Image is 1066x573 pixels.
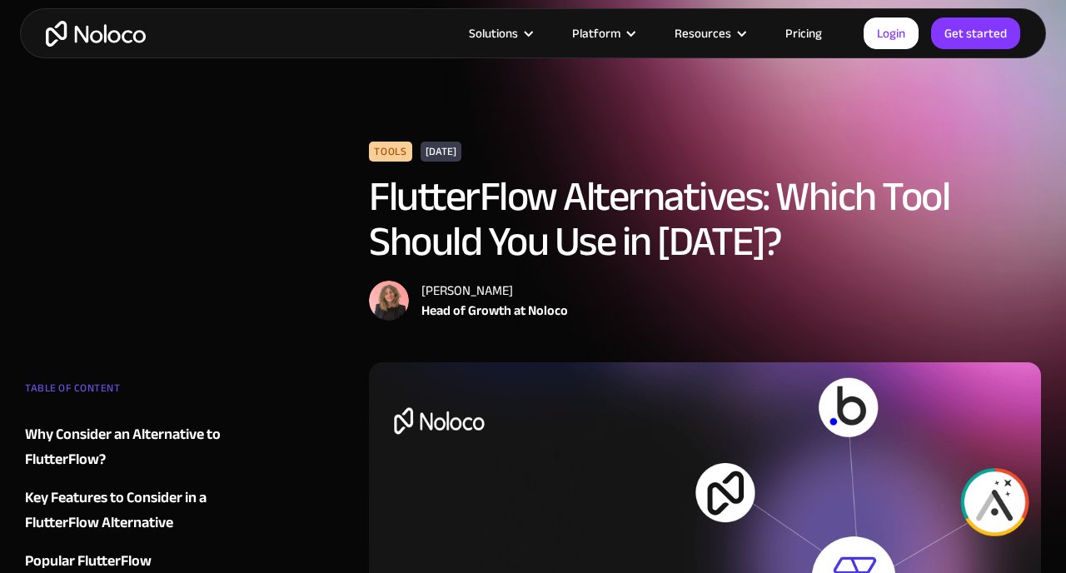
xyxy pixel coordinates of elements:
a: Key Features to Consider in a FlutterFlow Alternative [25,486,227,536]
div: [DATE] [421,142,461,162]
a: Why Consider an Alternative to FlutterFlow? [25,422,227,472]
div: Resources [654,22,765,44]
div: TABLE OF CONTENT [25,376,227,409]
div: [PERSON_NAME] [421,281,568,301]
a: Get started [931,17,1020,49]
div: Resources [675,22,731,44]
a: Login [864,17,919,49]
div: Head of Growth at Noloco [421,301,568,321]
div: Tools [369,142,411,162]
h1: FlutterFlow Alternatives: Which Tool Should You Use in [DATE]? [369,174,1041,264]
a: Pricing [765,22,843,44]
div: Solutions [469,22,518,44]
a: home [46,21,146,47]
div: Platform [551,22,654,44]
div: Solutions [448,22,551,44]
div: Platform [572,22,620,44]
